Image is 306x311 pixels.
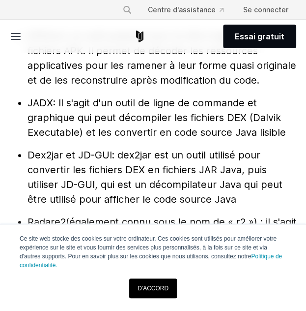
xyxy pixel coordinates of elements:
font: Essai gratuit [235,31,284,41]
font: (également connu sous le nom de « r2 ») : il s'agit d'un framework d'ingénierie inverse gratuit e... [28,216,297,272]
a: Politique de confidentialité. [20,253,282,269]
font: : Il s'agit d'un outil de ligne de commande et graphique qui peut décompiler les fichiers DEX (Da... [28,97,286,138]
font: : un outil puissant pour la rétro-ingénierie des fichiers APK. Il permet de décoder les ressource... [28,30,296,86]
div: Menu de navigation [114,1,296,19]
font: : dex2jar est un outil utilisé pour convertir les fichiers DEX en fichiers JAR Java, puis utilise... [28,149,282,205]
font: Centre d'assistance [148,5,216,14]
font: Ce site web stocke des cookies sur votre ordinateur. Ces cookies sont utilisés pour améliorer vot... [20,235,277,260]
font: D'ACCORD [138,285,168,292]
a: D'ACCORD [129,279,177,298]
font: Radare2 [28,216,66,228]
font: Se connecter [243,5,288,14]
button: Recherche [118,1,136,19]
font: Dex2jar et JD-GUI [28,149,112,161]
a: Corellium Accueil [134,31,146,42]
a: Essai gratuit [223,25,296,48]
font: JADX [28,97,53,109]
